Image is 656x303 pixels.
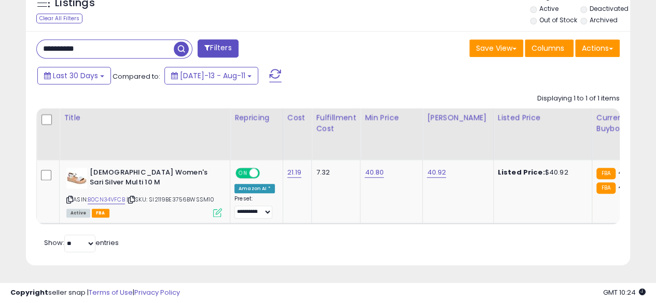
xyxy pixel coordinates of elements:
[575,39,620,57] button: Actions
[539,4,558,13] label: Active
[234,195,275,219] div: Preset:
[427,112,488,123] div: [PERSON_NAME]
[66,209,90,218] span: All listings currently available for purchase on Amazon
[127,195,214,204] span: | SKU: SI2119BE3756BWSSM10
[287,112,308,123] div: Cost
[258,169,275,178] span: OFF
[287,167,302,178] a: 21.19
[53,70,98,81] span: Last 30 Days
[525,39,574,57] button: Columns
[596,182,616,194] small: FBA
[596,168,616,179] small: FBA
[537,94,620,104] div: Displaying 1 to 1 of 1 items
[316,112,356,134] div: Fulfillment Cost
[164,67,258,84] button: [DATE]-13 - Aug-11
[180,70,245,81] span: [DATE]-13 - Aug-11
[10,287,48,297] strong: Copyright
[365,112,418,123] div: Min Price
[66,168,87,189] img: 415ZELfmOAL._SL40_.jpg
[37,67,111,84] button: Last 30 Days
[10,288,180,298] div: seller snap | |
[469,39,523,57] button: Save View
[90,168,216,190] b: [DEMOGRAPHIC_DATA] Women's Sari Silver Multi 10 M
[365,167,384,178] a: 40.80
[113,71,160,81] span: Compared to:
[618,182,637,192] span: 40.92
[427,167,446,178] a: 40.92
[236,169,249,178] span: ON
[590,4,629,13] label: Deactivated
[498,167,545,177] b: Listed Price:
[316,168,352,177] div: 7.32
[498,168,584,177] div: $40.92
[603,287,646,297] span: 2025-09-11 10:24 GMT
[532,43,564,53] span: Columns
[234,112,278,123] div: Repricing
[234,184,275,193] div: Amazon AI *
[198,39,238,57] button: Filters
[596,112,650,134] div: Current Buybox Price
[539,16,577,24] label: Out of Stock
[64,112,226,123] div: Title
[92,209,109,218] span: FBA
[134,287,180,297] a: Privacy Policy
[89,287,133,297] a: Terms of Use
[36,13,82,23] div: Clear All Filters
[66,168,222,216] div: ASIN:
[88,195,125,204] a: B0CN34VFCB
[498,112,588,123] div: Listed Price
[44,238,119,248] span: Show: entries
[590,16,618,24] label: Archived
[618,167,638,177] span: 40.84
